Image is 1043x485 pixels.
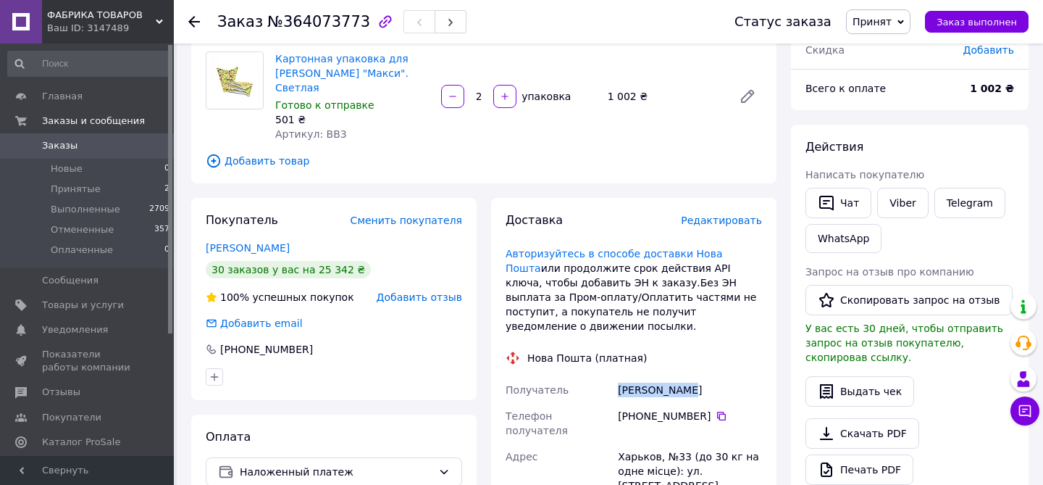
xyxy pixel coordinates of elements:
[937,17,1017,28] span: Заказ выполнен
[42,139,78,152] span: Заказы
[51,183,101,196] span: Принятые
[615,377,765,403] div: [PERSON_NAME]
[42,348,134,374] span: Показатели работы компании
[154,223,169,236] span: 357
[51,203,120,216] span: Выполненные
[506,248,722,274] a: Авторизуйтесь в способе доставки Нова Пошта
[164,244,169,257] span: 0
[805,44,845,56] span: Скидка
[7,51,171,77] input: Поиск
[275,112,430,127] div: 501 ₴
[206,430,251,444] span: Оплата
[206,290,354,304] div: успешных покупок
[206,261,371,278] div: 30 заказов у вас на 25 342 ₴
[42,299,124,312] span: Товары и услуги
[506,384,569,396] span: Получатель
[963,44,1014,56] span: Добавить
[805,418,919,449] a: Скачать PDF
[602,86,727,107] div: 1 002 ₴
[970,83,1014,94] b: 1 002 ₴
[805,285,1013,315] button: Скопировать запрос на отзыв
[925,11,1029,33] button: Заказ выполнен
[805,188,871,218] button: Чат
[506,246,762,333] div: или продолжите срок действия АРІ ключа, чтобы добавить ЭН к заказу.Без ЭН выплата за Пром-оплату/...
[204,316,304,331] div: Добавить email
[805,169,924,181] span: Написать покупателю
[217,13,263,30] span: Заказ
[275,99,374,111] span: Готово к отправке
[275,128,347,140] span: Артикул: BB3
[51,162,83,175] span: Новые
[734,14,832,29] div: Статус заказа
[51,244,113,257] span: Оплаченные
[42,90,83,103] span: Главная
[42,115,145,128] span: Заказы и сообщения
[805,83,886,94] span: Всего к оплате
[275,53,409,94] a: Картонная упаковка для [PERSON_NAME] "Макси". Светлая
[219,316,304,331] div: Добавить email
[206,242,290,254] a: [PERSON_NAME]
[188,14,200,29] div: Вернуться назад
[524,351,650,365] div: Нова Пошта (платная)
[42,411,101,424] span: Покупатели
[853,16,892,28] span: Принят
[219,342,314,357] div: [PHONE_NUMBER]
[805,140,863,154] span: Действия
[805,455,913,485] a: Печать PDF
[351,215,462,226] span: Сменить покупателя
[47,22,174,35] div: Ваш ID: 3147489
[805,376,914,407] button: Выдать чек
[164,183,169,196] span: 2
[1010,397,1039,426] button: Чат с покупателем
[506,213,563,227] span: Доставка
[240,464,432,480] span: Наложенный платеж
[506,410,568,436] span: Телефон получателя
[47,9,156,22] span: ФАБРИКА ТОВАРОВ
[877,188,928,218] a: Viber
[206,213,278,227] span: Покупатель
[506,451,537,463] span: Адрес
[681,215,762,226] span: Редактировать
[210,52,259,109] img: Картонная упаковка для Блинов "Макси". Светлая
[934,188,1005,218] a: Telegram
[42,386,80,399] span: Отзывы
[42,274,99,287] span: Сообщения
[805,224,881,253] a: WhatsApp
[805,323,1003,363] span: У вас есть 30 дней, чтобы отправить запрос на отзыв покупателю, скопировав ссылку.
[42,436,120,449] span: Каталог ProSale
[164,162,169,175] span: 0
[206,153,762,169] span: Добавить товар
[733,82,762,111] a: Редактировать
[618,409,762,423] div: [PHONE_NUMBER]
[805,266,974,278] span: Запрос на отзыв про компанию
[42,323,108,336] span: Уведомления
[51,223,114,236] span: Отмененные
[220,291,249,303] span: 100%
[518,89,572,104] div: упаковка
[377,291,462,303] span: Добавить отзыв
[267,13,370,30] span: №364073773
[149,203,169,216] span: 2709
